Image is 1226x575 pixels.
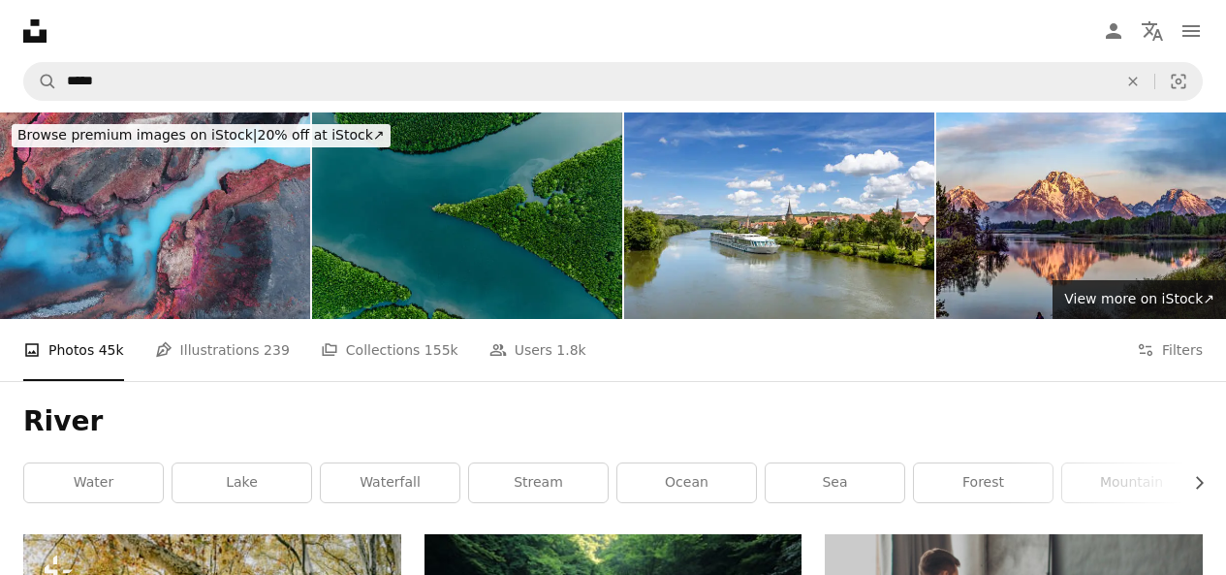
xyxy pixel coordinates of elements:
a: ocean [617,463,756,502]
button: Filters [1137,319,1203,381]
h1: River [23,404,1203,439]
span: 155k [424,339,458,361]
a: water [24,463,163,502]
button: Clear [1112,63,1154,100]
span: 239 [264,339,290,361]
img: Karlstadt, River Main, Germany [624,112,934,319]
a: View more on iStock↗ [1053,280,1226,319]
a: waterfall [321,463,459,502]
span: View more on iStock ↗ [1064,291,1214,306]
button: Language [1133,12,1172,50]
span: 1.8k [556,339,585,361]
button: Search Unsplash [24,63,57,100]
button: Menu [1172,12,1210,50]
a: Log in / Sign up [1094,12,1133,50]
a: Illustrations 239 [155,319,290,381]
form: Find visuals sitewide [23,62,1203,101]
button: scroll list to the right [1181,463,1203,502]
a: forest [914,463,1053,502]
button: Visual search [1155,63,1202,100]
a: lake [173,463,311,502]
a: Collections 155k [321,319,458,381]
a: Users 1.8k [489,319,586,381]
img: View from above, aerial shot, stunning view of Ao Phang Nga (Phang Nga Bay) National Park with a ... [312,112,622,319]
a: sea [766,463,904,502]
span: Browse premium images on iStock | [17,127,257,143]
a: mountain [1062,463,1201,502]
a: Home — Unsplash [23,19,47,43]
a: stream [469,463,608,502]
span: 20% off at iStock ↗ [17,127,385,143]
